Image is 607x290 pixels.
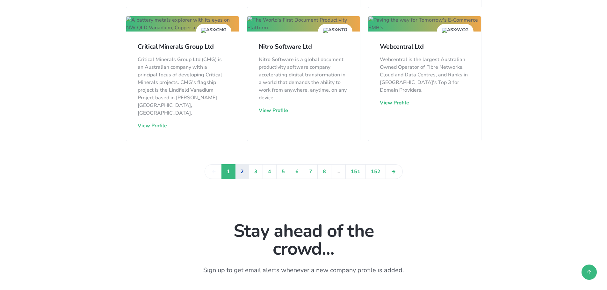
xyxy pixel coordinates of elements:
a: 5 [276,164,290,179]
a: Next » [386,164,403,179]
a: 4 [263,164,277,179]
a: 7 [304,164,318,179]
h3: Stay ahead of the crowd... [201,222,406,258]
a: 151 [345,164,366,179]
a: 3 [249,164,263,179]
a: View Profile [380,99,409,106]
a: 152 [365,164,386,179]
span: « Previous [205,164,222,179]
a: View Profile [138,122,167,129]
a: View Profile [259,107,288,114]
a: 8 [317,164,331,179]
span: 1 [221,164,235,179]
a: 2 [235,164,249,179]
div: Sign up to get email alerts whenever a new company profile is added. [201,265,406,275]
a: 6 [290,164,304,179]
